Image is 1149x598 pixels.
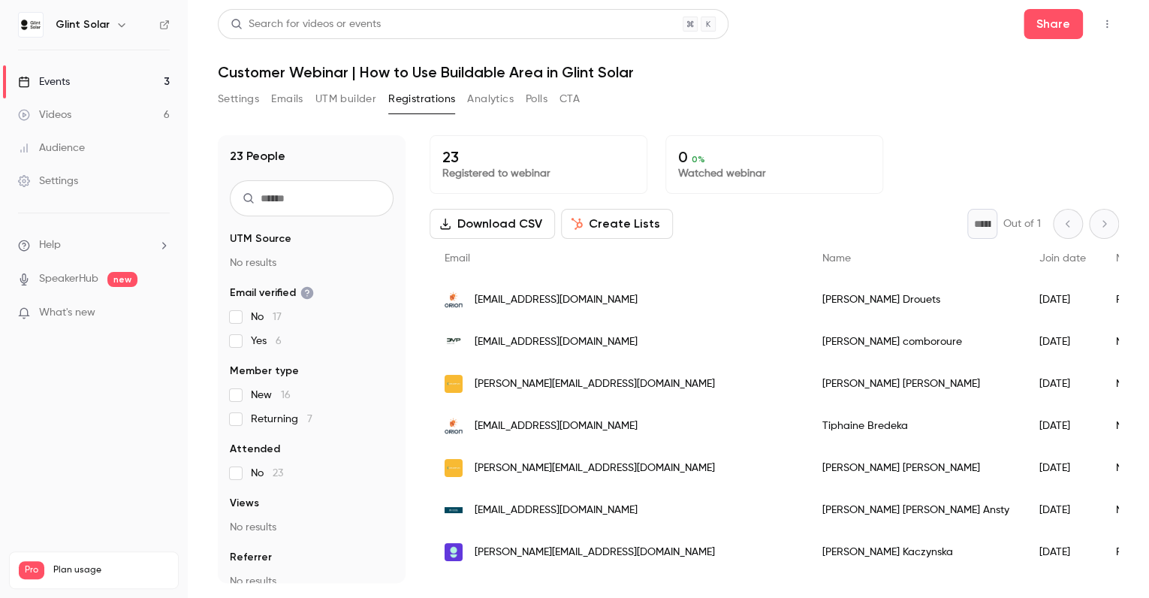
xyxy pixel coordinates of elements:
[230,364,299,379] span: Member type
[1024,321,1101,363] div: [DATE]
[251,412,312,427] span: Returning
[251,466,283,481] span: No
[1003,216,1041,231] p: Out of 1
[475,503,638,518] span: [EMAIL_ADDRESS][DOMAIN_NAME]
[231,17,381,32] div: Search for videos or events
[1024,279,1101,321] div: [DATE]
[251,310,282,325] span: No
[230,520,394,535] p: No results
[230,231,291,246] span: UTM Source
[39,305,95,321] span: What's new
[445,417,463,435] img: orionenergies.com
[39,237,61,253] span: Help
[445,333,463,351] img: dvpsolar.com
[230,550,272,565] span: Referrer
[230,147,285,165] h1: 23 People
[107,272,137,287] span: new
[1024,363,1101,405] div: [DATE]
[276,336,282,346] span: 6
[475,292,638,308] span: [EMAIL_ADDRESS][DOMAIN_NAME]
[807,321,1024,363] div: [PERSON_NAME] comboroure
[388,87,455,111] button: Registrations
[19,561,44,579] span: Pro
[18,140,85,156] div: Audience
[230,574,394,589] p: No results
[56,17,110,32] h6: Glint Solar
[475,418,638,434] span: [EMAIL_ADDRESS][DOMAIN_NAME]
[315,87,376,111] button: UTM builder
[475,334,638,350] span: [EMAIL_ADDRESS][DOMAIN_NAME]
[807,363,1024,405] div: [PERSON_NAME] [PERSON_NAME]
[467,87,514,111] button: Analytics
[445,543,463,561] img: glintsolar.com
[1024,9,1083,39] button: Share
[807,279,1024,321] div: [PERSON_NAME] Drouets
[53,564,169,576] span: Plan usage
[1039,253,1086,264] span: Join date
[1024,531,1101,573] div: [DATE]
[1024,405,1101,447] div: [DATE]
[678,166,870,181] p: Watched webinar
[807,405,1024,447] div: Tiphaine Bredeka
[1024,447,1101,489] div: [DATE]
[273,468,283,479] span: 23
[807,531,1024,573] div: [PERSON_NAME] Kaczynska
[475,545,715,560] span: [PERSON_NAME][EMAIL_ADDRESS][DOMAIN_NAME]
[281,390,291,400] span: 16
[18,107,71,122] div: Videos
[807,489,1024,531] div: [PERSON_NAME] [PERSON_NAME] Ansty
[445,507,463,513] img: advantagerenew.com
[807,447,1024,489] div: [PERSON_NAME] [PERSON_NAME]
[230,231,394,589] section: facet-groups
[251,334,282,349] span: Yes
[475,461,715,476] span: [PERSON_NAME][EMAIL_ADDRESS][DOMAIN_NAME]
[559,87,580,111] button: CTA
[18,174,78,189] div: Settings
[475,376,715,392] span: [PERSON_NAME][EMAIL_ADDRESS][DOMAIN_NAME]
[561,209,673,239] button: Create Lists
[18,237,170,253] li: help-dropdown-opener
[307,414,312,424] span: 7
[822,253,851,264] span: Name
[445,291,463,309] img: orionenergies.com
[445,459,463,477] img: circumflex.se
[430,209,555,239] button: Download CSV
[230,255,394,270] p: No results
[218,87,259,111] button: Settings
[271,87,303,111] button: Emails
[230,285,314,301] span: Email verified
[273,312,282,322] span: 17
[230,496,259,511] span: Views
[230,442,280,457] span: Attended
[18,74,70,89] div: Events
[1024,489,1101,531] div: [DATE]
[442,166,635,181] p: Registered to webinar
[692,154,705,165] span: 0 %
[19,13,43,37] img: Glint Solar
[678,148,870,166] p: 0
[445,375,463,393] img: circumflex.se
[218,63,1119,81] h1: Customer Webinar | How to Use Buildable Area in Glint Solar
[442,148,635,166] p: 23
[251,388,291,403] span: New
[526,87,547,111] button: Polls
[445,253,470,264] span: Email
[39,271,98,287] a: SpeakerHub
[152,307,170,320] iframe: Noticeable Trigger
